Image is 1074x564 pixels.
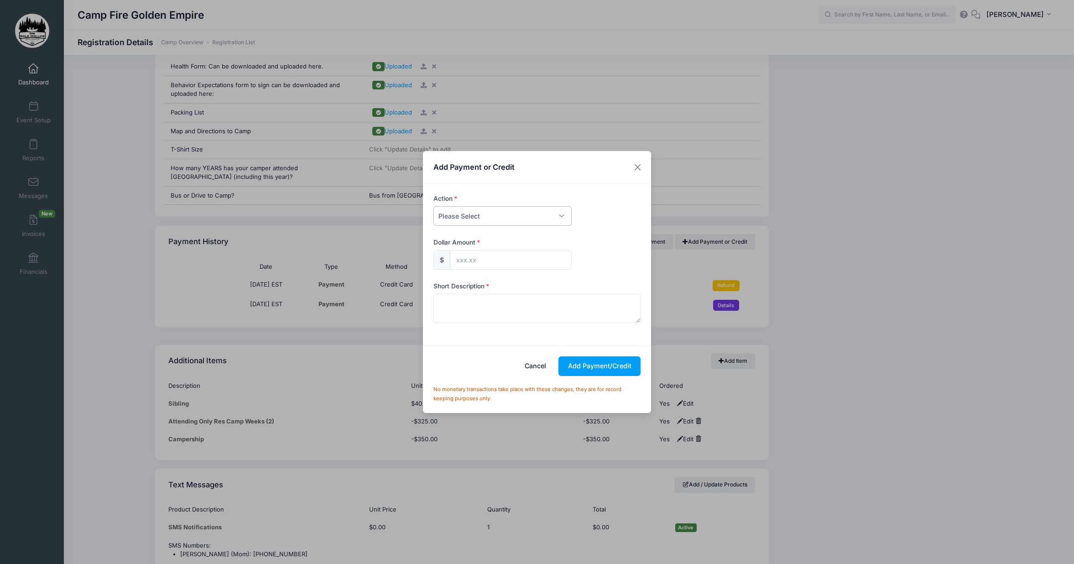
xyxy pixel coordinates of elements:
button: Add Payment/Credit [558,356,641,376]
label: Action [433,194,458,203]
div: $ [433,250,450,270]
small: No monetary transactions take place with these changes, they are for record keeping purposes only. [433,386,621,402]
button: Close [630,159,646,175]
button: Cancel [516,356,556,376]
label: Short Description [433,282,490,291]
input: xxx.xx [450,250,572,270]
h4: Add Payment or Credit [433,162,515,172]
label: Dollar Amount [433,238,480,247]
